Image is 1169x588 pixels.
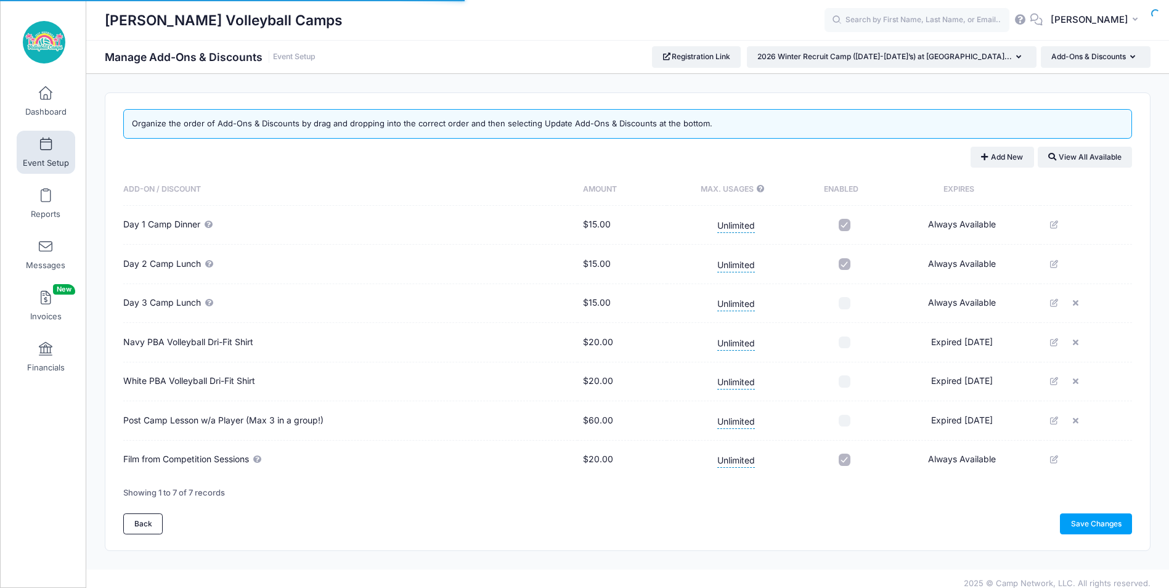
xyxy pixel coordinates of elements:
span: Unlimited [717,216,755,233]
span: Messages [26,260,65,271]
td: $20.00 [577,323,667,362]
td: $20.00 [577,362,667,402]
a: Registration Link [652,46,741,67]
td: Day 2 Camp Lunch [123,245,577,284]
span: [PERSON_NAME] [1051,13,1128,27]
div: Showing 1 to 7 of 7 records [123,479,225,507]
td: Film from Competition Sessions [123,441,577,480]
th: Enabled [805,174,884,206]
div: Organize the order of Add-Ons & Discounts by drag and dropping into the correct order and then se... [123,109,1132,139]
td: $15.00 [577,284,667,324]
span: Event Setup [23,158,69,168]
td: Expired [DATE] [884,362,1040,402]
a: Messages [17,233,75,276]
td: Always Available [884,441,1040,480]
span: Invoices [30,311,62,322]
h1: Manage Add-Ons & Discounts [105,51,316,63]
span: 2025 © Camp Network, LLC. All rights reserved. [964,578,1151,588]
td: Post Camp Lesson w/a Player (Max 3 in a group!) [123,401,577,441]
button: 2026 Winter Recruit Camp ([DATE]-[DATE]’s) at [GEOGRAPHIC_DATA]... [747,46,1037,67]
span: Unlimited [717,256,755,272]
span: New [53,284,75,295]
td: Navy PBA Volleyball Dri-Fit Shirt [123,323,577,362]
a: Financials [17,335,75,378]
button: Add-Ons & Discounts [1041,46,1151,67]
a: InvoicesNew [17,284,75,327]
th: Expires [884,174,1040,206]
a: Reports [17,182,75,225]
th: Add-On / Discount [123,174,577,206]
a: Save Changes [1060,513,1132,534]
td: $15.00 [577,245,667,284]
td: Always Available [884,284,1040,324]
h1: [PERSON_NAME] Volleyball Camps [105,6,343,35]
span: 2026 Winter Recruit Camp ([DATE]-[DATE]’s) at [GEOGRAPHIC_DATA]... [757,52,1012,61]
th: Max. Usages [667,174,805,206]
button: Add New [971,147,1034,168]
a: Jeff Huebner Volleyball Camps [1,13,87,71]
span: Unlimited [717,334,755,351]
td: Expired [DATE] [884,401,1040,441]
span: Lunch provided on Site for Camper [204,258,214,269]
a: Back [123,513,163,534]
span: Film from Competition Segments of camp will be sent within 7 days of camp's end! A great way to g... [252,454,262,464]
img: Jeff Huebner Volleyball Camps [21,19,67,65]
span: Reports [31,209,60,219]
th: Amount [577,174,667,206]
span: Unlimited [717,295,755,311]
input: Search by First Name, Last Name, or Email... [825,8,1009,33]
span: Unlimited [717,451,755,468]
a: Event Setup [273,52,316,62]
td: White PBA Volleyball Dri-Fit Shirt [123,362,577,402]
button: View All Available [1038,147,1132,168]
span: Unlimited [717,373,755,390]
td: $20.00 [577,441,667,480]
button: [PERSON_NAME] [1043,6,1151,35]
a: Event Setup [17,131,75,174]
span: Dashboard [25,107,67,117]
span: Financials [27,362,65,373]
td: Day 1 Camp Dinner [123,206,577,245]
td: $60.00 [577,401,667,441]
span: Unlimited [717,412,755,429]
td: $15.00 [577,206,667,245]
span: Dinner provided on Site for Camper [203,219,213,229]
td: Always Available [884,206,1040,245]
td: Expired [DATE] [884,323,1040,362]
span: Lunch provided on Site for Camper [204,297,214,308]
a: Dashboard [17,80,75,123]
td: Day 3 Camp Lunch [123,284,577,324]
td: Always Available [884,245,1040,284]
